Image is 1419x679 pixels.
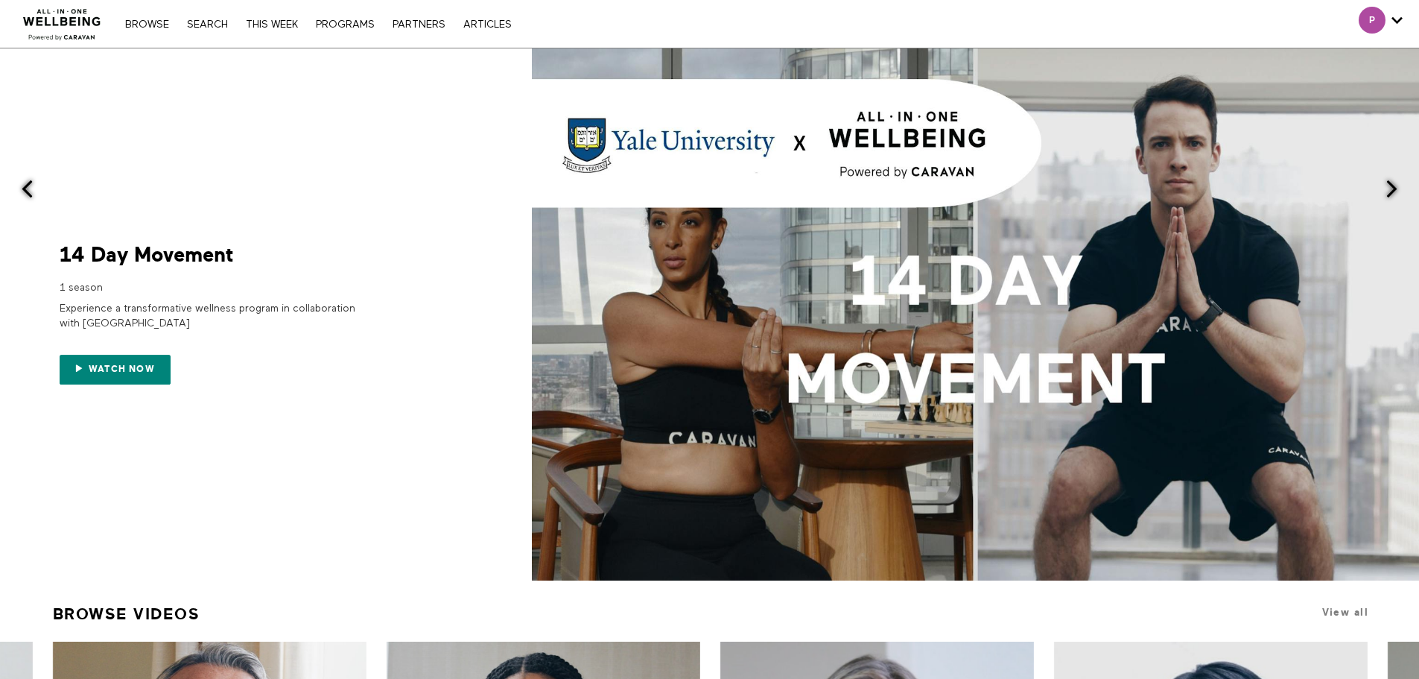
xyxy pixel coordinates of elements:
[1322,607,1368,618] a: View all
[456,19,519,30] a: ARTICLES
[118,19,177,30] a: Browse
[308,19,382,30] a: PROGRAMS
[118,16,518,31] nav: Primary
[238,19,305,30] a: THIS WEEK
[180,19,235,30] a: Search
[53,599,200,630] a: Browse Videos
[385,19,453,30] a: PARTNERS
